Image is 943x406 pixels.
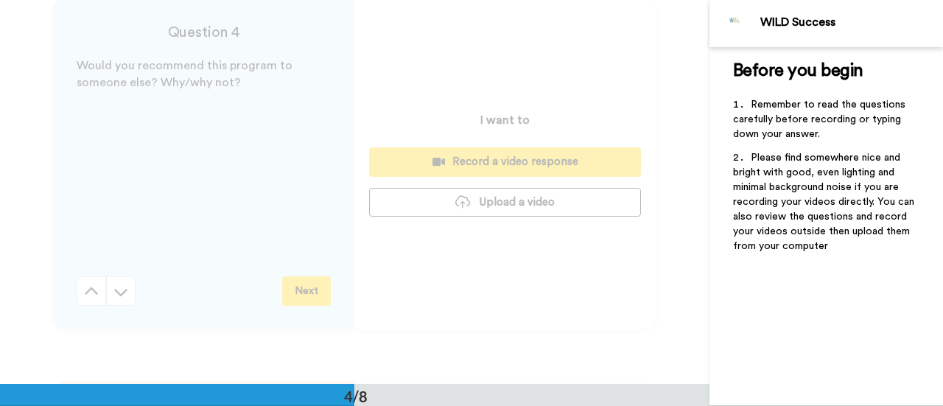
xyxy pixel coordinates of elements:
[369,188,641,217] button: Upload a video
[282,276,331,306] button: Next
[77,22,331,43] h4: Question 4
[480,111,530,129] p: I want to
[369,147,641,176] button: Record a video response
[381,154,629,169] div: Record a video response
[733,62,863,80] span: Before you begin
[760,15,942,29] div: WILD Success
[77,60,295,88] span: Would you recommend this program to someone else? Why/why not?
[733,99,908,139] span: Remember to read the questions carefully before recording or typing down your answer.
[718,6,753,41] img: Profile Image
[733,153,917,251] span: Please find somewhere nice and bright with good, even lighting and minimal background noise if yo...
